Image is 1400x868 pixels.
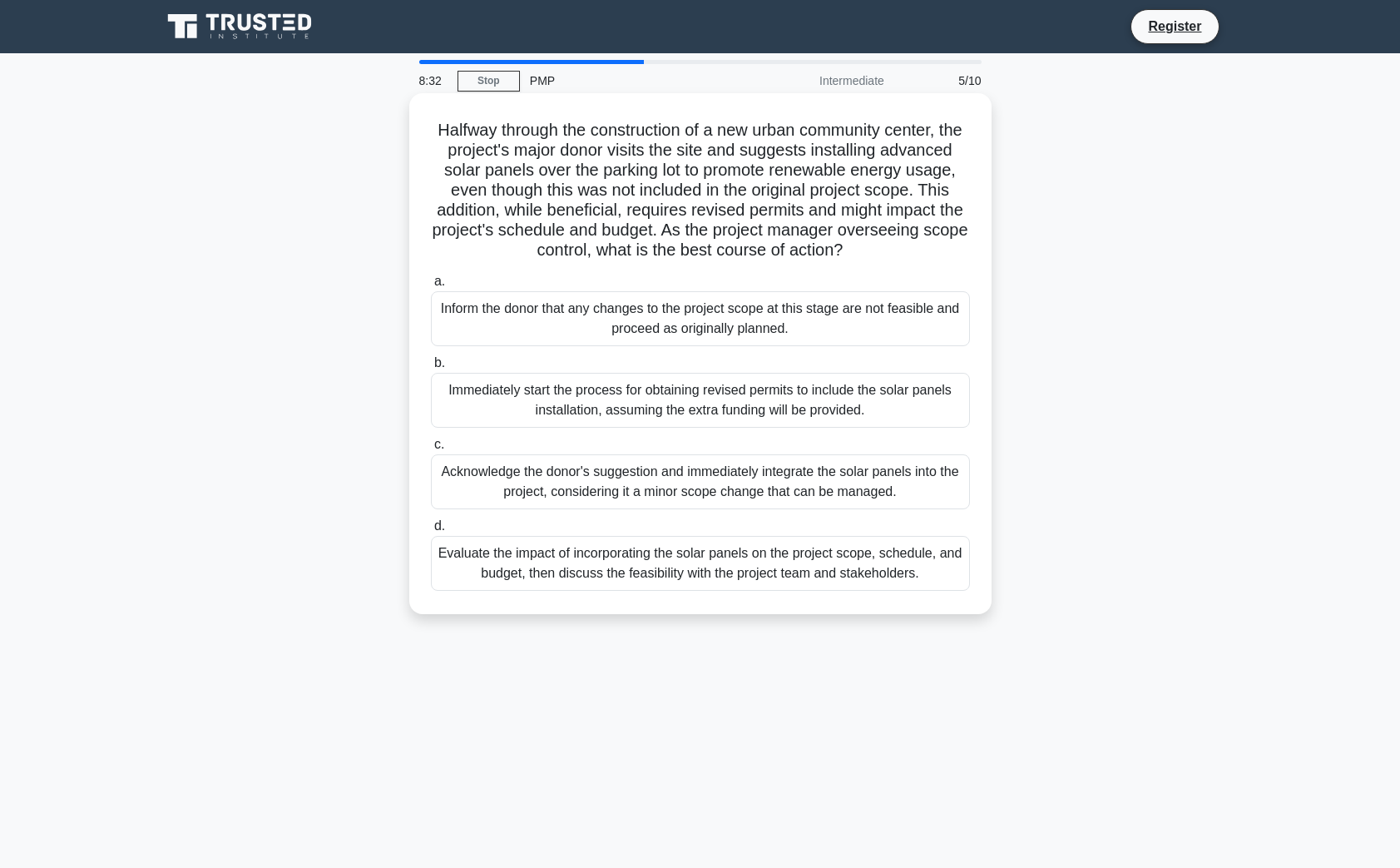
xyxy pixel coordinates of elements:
span: d. [434,518,445,533]
div: PMP [520,64,749,97]
span: a. [434,274,445,288]
div: 8:32 [409,64,458,97]
a: Stop [458,71,520,92]
div: 5/10 [894,64,992,97]
div: Immediately start the process for obtaining revised permits to include the solar panels installat... [431,373,970,428]
h5: Halfway through the construction of a new urban community center, the project's major donor visit... [429,120,972,261]
span: c. [434,437,444,451]
div: Inform the donor that any changes to the project scope at this stage are not feasible and proceed... [431,291,970,346]
div: Intermediate [749,64,894,97]
span: b. [434,355,445,370]
div: Acknowledge the donor's suggestion and immediately integrate the solar panels into the project, c... [431,454,970,509]
a: Register [1138,16,1211,37]
div: Evaluate the impact of incorporating the solar panels on the project scope, schedule, and budget,... [431,536,970,591]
